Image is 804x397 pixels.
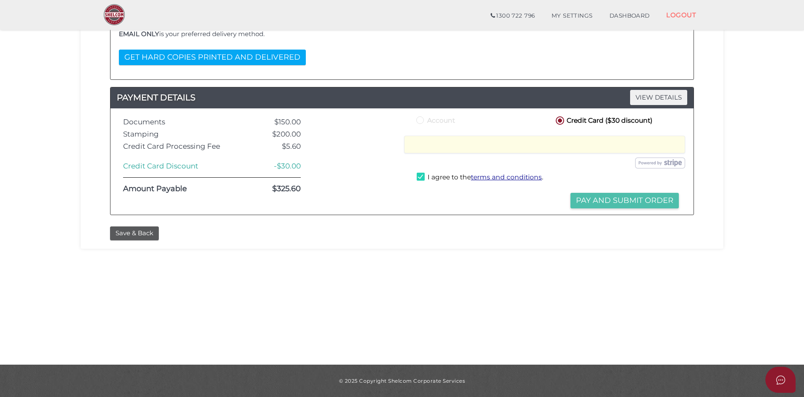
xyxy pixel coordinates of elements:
h4: is your preferred delivery method. [119,31,685,38]
button: Pay and Submit Order [570,193,679,208]
div: Credit Card Processing Fee [117,142,239,150]
div: Amount Payable [117,185,239,193]
a: LOGOUT [658,6,704,24]
div: $150.00 [239,118,307,126]
div: $5.60 [239,142,307,150]
div: $325.60 [239,185,307,193]
img: stripe.png [635,158,685,168]
div: Stamping [117,130,239,138]
h4: PAYMENT DETAILS [110,91,694,104]
button: Open asap [765,367,796,393]
a: PAYMENT DETAILSVIEW DETAILS [110,91,694,104]
div: Documents [117,118,239,126]
div: Credit Card Discount [117,162,239,170]
div: $200.00 [239,130,307,138]
label: Account [415,115,455,125]
label: I agree to the . [417,173,543,183]
span: VIEW DETAILS [630,90,687,105]
iframe: Secure card payment input frame [410,141,680,148]
a: 1300 722 796 [482,8,543,24]
a: terms and conditions [471,173,542,181]
button: Save & Back [110,226,159,240]
label: Credit Card ($30 discount) [554,115,652,125]
a: MY SETTINGS [543,8,601,24]
b: EMAIL ONLY [119,30,159,38]
button: GET HARD COPIES PRINTED AND DELIVERED [119,50,306,65]
div: -$30.00 [239,162,307,170]
div: © 2025 Copyright Shelcom Corporate Services [87,377,717,384]
a: DASHBOARD [601,8,658,24]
